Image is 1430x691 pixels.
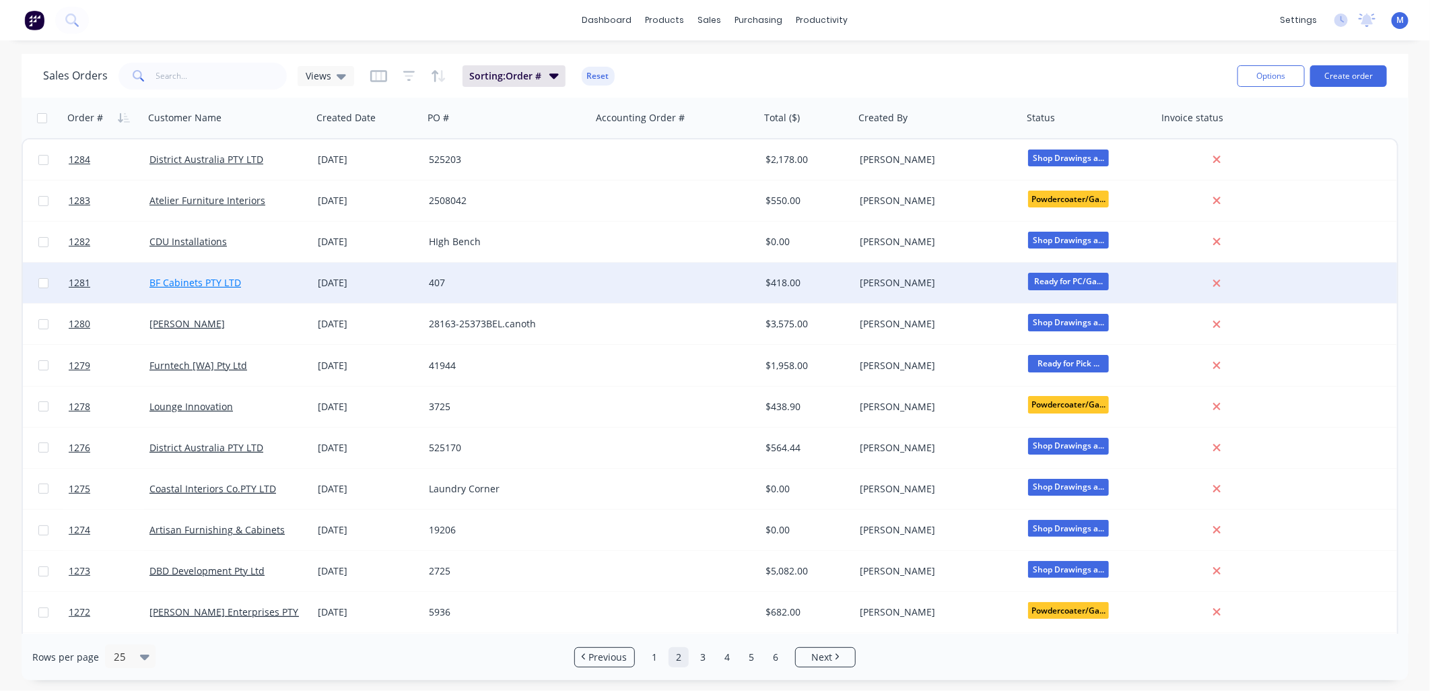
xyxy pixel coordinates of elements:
a: Previous page [575,651,634,664]
div: [PERSON_NAME] [860,523,1009,537]
a: 1279 [69,345,149,386]
div: Customer Name [148,111,222,125]
div: Accounting Order # [596,111,685,125]
a: 1276 [69,428,149,468]
span: Rows per page [32,651,99,664]
div: settings [1273,10,1324,30]
ul: Pagination [569,647,861,667]
div: $0.00 [765,235,845,249]
span: 1275 [69,482,90,496]
button: Reset [582,67,615,86]
div: [PERSON_NAME] [860,317,1009,331]
a: Page 3 [693,647,713,667]
div: 41944 [429,359,578,372]
span: Shop Drawings a... [1028,314,1109,331]
a: Coastal Interiors Co.PTY LTD [149,482,276,495]
a: [PERSON_NAME] [149,317,225,330]
div: [DATE] [318,194,418,207]
div: [PERSON_NAME] [860,276,1009,290]
a: [PERSON_NAME] Enterprises PTY LTD [149,605,318,618]
a: 1282 [69,222,149,262]
span: 1273 [69,564,90,578]
div: $0.00 [765,482,845,496]
span: Sorting: Order # [469,69,541,83]
span: Powdercoater/Ga... [1028,602,1109,619]
div: [PERSON_NAME] [860,564,1009,578]
div: [DATE] [318,523,418,537]
span: Powdercoater/Ga... [1028,191,1109,207]
div: [DATE] [318,276,418,290]
span: 1276 [69,441,90,455]
a: Page 5 [741,647,761,667]
span: 1272 [69,605,90,619]
a: 1275 [69,469,149,509]
span: 1282 [69,235,90,249]
div: $418.00 [765,276,845,290]
span: Next [811,651,832,664]
div: [DATE] [318,235,418,249]
a: DBD Development Pty Ltd [149,564,265,577]
span: Ready for PC/Ga... [1028,273,1109,290]
div: $1,958.00 [765,359,845,372]
span: 1281 [69,276,90,290]
span: Shop Drawings a... [1028,150,1109,166]
a: 1281 [69,263,149,303]
a: 1283 [69,180,149,221]
div: [DATE] [318,605,418,619]
div: 3725 [429,400,578,414]
h1: Sales Orders [43,69,108,82]
div: [DATE] [318,153,418,166]
div: productivity [790,10,855,30]
span: Shop Drawings a... [1028,520,1109,537]
div: 5936 [429,605,578,619]
div: 407 [429,276,578,290]
span: Shop Drawings a... [1028,561,1109,578]
span: Shop Drawings a... [1028,438,1109,455]
div: [DATE] [318,482,418,496]
div: $438.90 [765,400,845,414]
a: Atelier Furniture Interiors [149,194,265,207]
div: 28163-25373BEL.canoth [429,317,578,331]
span: Previous [589,651,627,664]
div: 525170 [429,441,578,455]
a: CDU Installations [149,235,227,248]
div: [PERSON_NAME] [860,482,1009,496]
div: $2,178.00 [765,153,845,166]
div: $550.00 [765,194,845,207]
div: sales [691,10,728,30]
a: 1273 [69,551,149,591]
div: Created By [858,111,908,125]
a: dashboard [576,10,639,30]
span: 1274 [69,523,90,537]
div: PO # [428,111,449,125]
div: [DATE] [318,359,418,372]
div: [PERSON_NAME] [860,235,1009,249]
input: Search... [156,63,287,90]
span: 1278 [69,400,90,414]
span: Views [306,69,331,83]
div: $0.00 [765,523,845,537]
div: 2508042 [429,194,578,207]
div: products [639,10,691,30]
span: Powdercoater/Ga... [1028,396,1109,413]
button: Sorting:Order # [463,65,566,87]
div: [PERSON_NAME] [860,441,1009,455]
div: $564.44 [765,441,845,455]
a: District Australia PTY LTD [149,441,263,454]
a: 1280 [69,304,149,344]
span: 1279 [69,359,90,372]
span: 1280 [69,317,90,331]
div: HIgh Bench [429,235,578,249]
div: Status [1027,111,1055,125]
a: Artisan Furnishing & Cabinets [149,523,285,536]
a: 1272 [69,592,149,632]
div: [PERSON_NAME] [860,605,1009,619]
a: Page 2 is your current page [669,647,689,667]
div: purchasing [728,10,790,30]
a: Next page [796,651,855,664]
div: Order # [67,111,103,125]
a: Page 1 [644,647,665,667]
div: [DATE] [318,564,418,578]
div: [PERSON_NAME] [860,194,1009,207]
div: Invoice status [1161,111,1223,125]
